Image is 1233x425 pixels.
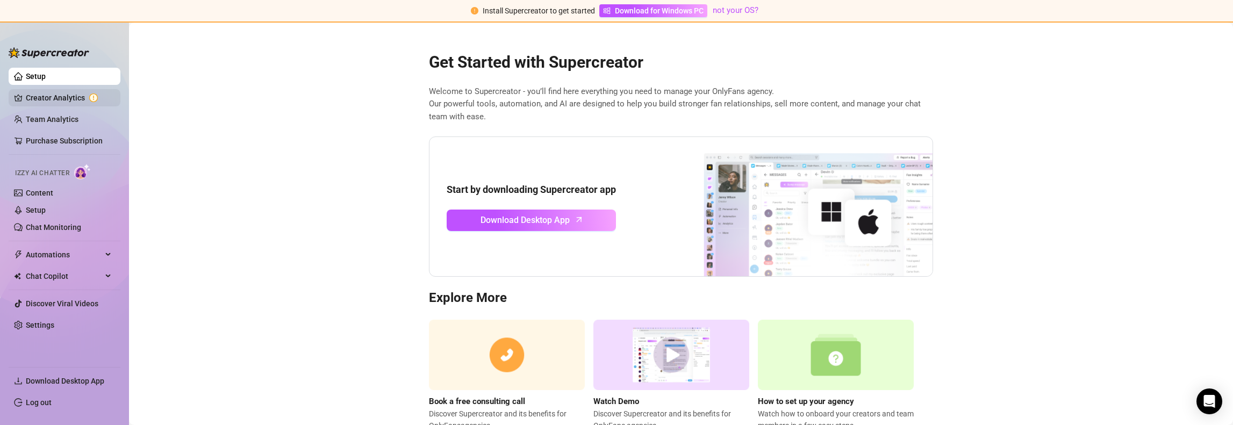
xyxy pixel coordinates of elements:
div: Open Intercom Messenger [1196,388,1222,414]
a: Setup [26,206,46,214]
a: Content [26,189,53,197]
a: Settings [26,321,54,329]
a: Team Analytics [26,115,78,124]
img: supercreator demo [593,320,749,390]
img: consulting call [429,320,585,390]
span: arrow-up [573,213,585,226]
span: Automations [26,246,102,263]
strong: How to set up your agency [758,397,854,406]
a: Log out [26,398,52,407]
a: not your OS? [713,5,758,15]
img: logo-BBDzfeDw.svg [9,47,89,58]
a: Download Desktop Apparrow-up [447,210,616,231]
a: Creator Analytics exclamation-circle [26,89,112,106]
strong: Book a free consulting call [429,397,525,406]
span: Chat Copilot [26,268,102,285]
span: thunderbolt [14,250,23,259]
a: Setup [26,72,46,81]
span: Install Supercreator to get started [483,6,595,15]
span: Download Desktop App [481,213,570,227]
strong: Start by downloading Supercreator app [447,184,616,195]
img: Chat Copilot [14,272,21,280]
h3: Explore More [429,290,933,307]
a: Download for Windows PC [599,4,707,17]
strong: Watch Demo [593,397,639,406]
h2: Get Started with Supercreator [429,52,933,73]
a: Discover Viral Videos [26,299,98,308]
img: setup agency guide [758,320,914,390]
img: AI Chatter [74,164,91,179]
img: download app [664,137,933,277]
span: Welcome to Supercreator - you’ll find here everything you need to manage your OnlyFans agency. Ou... [429,85,933,124]
a: Purchase Subscription [26,132,112,149]
span: windows [603,7,611,15]
span: Download for Windows PC [615,5,704,17]
span: Download Desktop App [26,377,104,385]
span: download [14,377,23,385]
a: Chat Monitoring [26,223,81,232]
span: Izzy AI Chatter [15,168,70,178]
span: exclamation-circle [471,7,478,15]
